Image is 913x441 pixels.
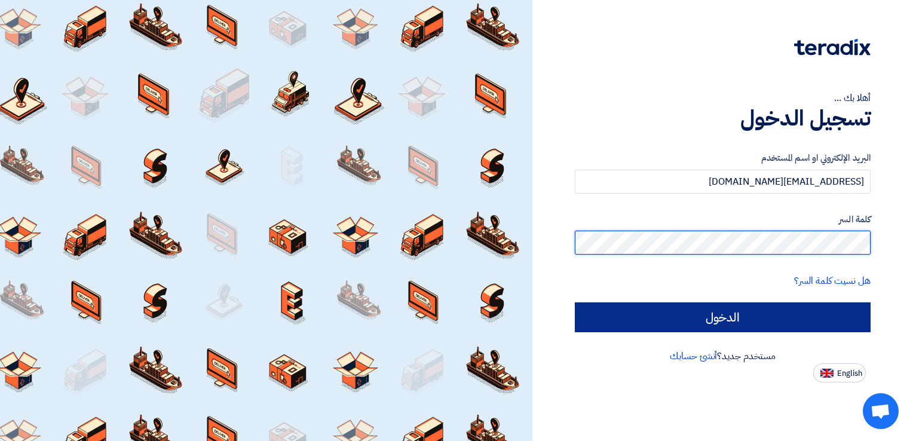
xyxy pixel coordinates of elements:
[837,369,862,378] span: English
[794,39,871,56] img: Teradix logo
[575,105,871,131] h1: تسجيل الدخول
[575,151,871,165] label: البريد الإلكتروني او اسم المستخدم
[575,91,871,105] div: أهلا بك ...
[575,213,871,226] label: كلمة السر
[575,349,871,363] div: مستخدم جديد؟
[794,274,871,288] a: هل نسيت كلمة السر؟
[670,349,717,363] a: أنشئ حسابك
[820,369,834,378] img: en-US.png
[575,302,871,332] input: الدخول
[813,363,866,382] button: English
[863,393,899,429] a: Open chat
[575,170,871,194] input: أدخل بريد العمل الإلكتروني او اسم المستخدم الخاص بك ...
